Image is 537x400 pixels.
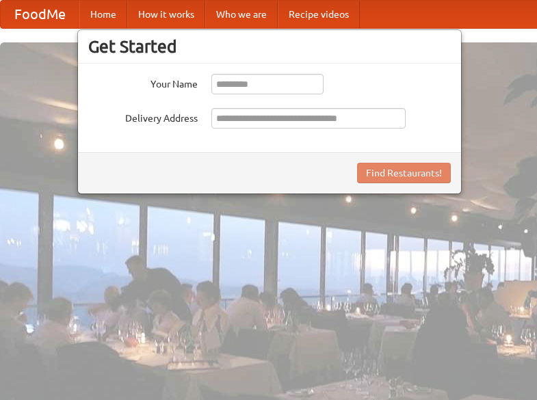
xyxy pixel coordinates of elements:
[88,36,451,57] h3: Get Started
[88,74,198,91] label: Your Name
[1,1,79,28] a: FoodMe
[278,1,360,28] a: Recipe videos
[205,1,278,28] a: Who we are
[79,1,127,28] a: Home
[357,163,451,183] button: Find Restaurants!
[127,1,205,28] a: How it works
[88,108,198,125] label: Delivery Address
